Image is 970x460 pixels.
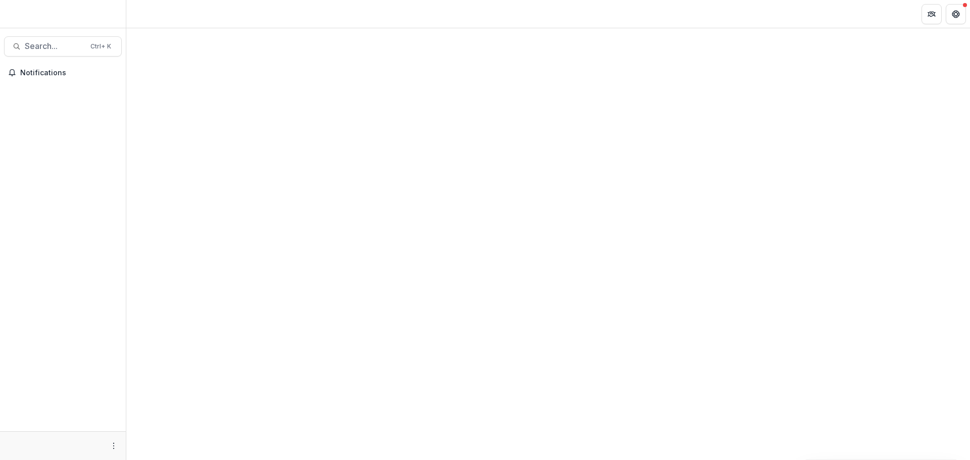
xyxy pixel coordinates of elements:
[108,440,120,452] button: More
[88,41,113,52] div: Ctrl + K
[946,4,966,24] button: Get Help
[25,41,84,51] span: Search...
[4,36,122,57] button: Search...
[20,69,118,77] span: Notifications
[922,4,942,24] button: Partners
[130,7,173,21] nav: breadcrumb
[4,65,122,81] button: Notifications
